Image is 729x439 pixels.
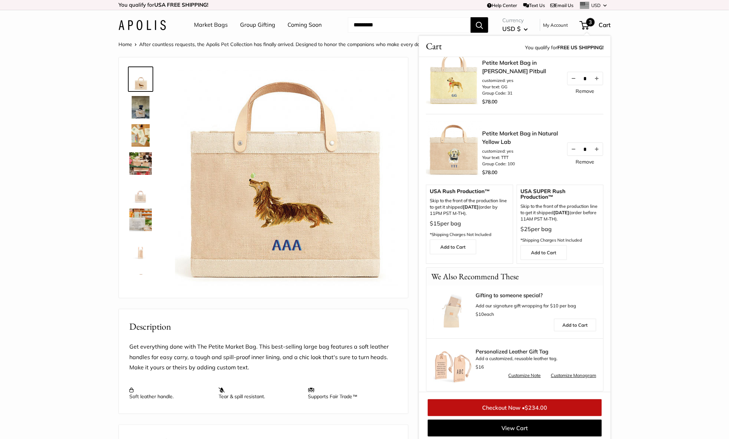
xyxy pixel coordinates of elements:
[139,41,443,47] a: After countless requests, the Apolis Pet Collection has finally arrived. Designed to honor the co...
[128,123,153,148] a: description_The artist's desk in Ventura CA
[482,169,497,176] span: $78.00
[476,349,596,371] div: Add a customized, reusable leather tag.
[576,89,594,94] a: Remove
[219,387,301,400] p: Tear & spill resistant.
[502,25,521,32] span: USD $
[580,146,591,152] input: Quantity
[128,95,153,120] a: Petite Market Bag in Natural Dachshund
[430,218,509,240] p: per bag
[471,17,488,33] button: Search
[482,58,560,75] a: Petite Market Bag in [PERSON_NAME] Pitbull
[430,220,440,227] span: $15
[543,21,568,29] a: My Account
[129,96,152,119] img: Petite Market Bag in Natural Dachshund
[591,72,603,85] button: Increase quantity by 1
[348,17,471,33] input: Search...
[550,2,574,8] a: Email Us
[426,267,524,285] p: We Also Recommend These
[128,179,153,204] a: description_Seal of authenticity printed on the backside of every bag.
[521,224,600,245] p: per bag
[576,159,594,164] a: Remove
[175,68,398,291] img: customizer-prod
[521,245,567,260] a: Add to Cart
[482,129,560,146] a: Petite Market Bag in Natural Yellow Lab
[129,209,152,231] img: description_Elevated any trip to the market
[128,207,153,233] a: description_Elevated any trip to the market
[129,237,152,259] img: description_Side view of the Petite Market Bag
[523,2,545,8] a: Text Us
[129,320,398,333] h2: Description
[521,203,600,222] span: Skip to the front of the production line to get it shipped (order before 11AM PST M-TH).
[118,41,132,47] a: Home
[463,204,479,210] b: [DATE]
[128,263,153,289] a: Petite Market Bag in Natural Dachshund
[525,43,604,53] span: You qualify for
[129,152,152,175] img: Petite Market Bag in Natural Dachshund
[430,232,491,237] span: *Shipping Charges Not Included
[482,148,560,154] li: customized: yes
[521,225,531,233] span: $25
[551,371,596,380] a: Customize Monogram
[580,75,591,81] input: Quantity
[521,237,582,243] span: *Shipping Charges Not Included
[586,18,595,26] span: 3
[194,20,228,30] a: Market Bags
[129,68,152,90] img: Petite Market Bag in Natural Dachshund
[128,235,153,261] a: description_Side view of the Petite Market Bag
[476,293,596,319] div: Add our signature gift wrapping for $10 per bag
[599,21,611,28] span: Cart
[568,72,580,85] button: Decrease quantity by 1
[128,151,153,176] a: Petite Market Bag in Natural Dachshund
[580,19,611,31] a: 3 Cart
[482,154,560,161] li: Your text: TTT
[308,387,391,400] p: Supports Fair Trade™
[430,198,509,217] p: Skip to the front of the production line to get it shipped (order by 11PM PST M-TH).
[476,311,484,317] span: $10
[482,90,560,96] li: Group Code: 31
[482,161,560,167] li: Group Code: 100
[502,15,528,25] span: Currency
[154,1,208,8] strong: USA FREE SHIPPING!
[430,239,476,254] a: Add to Cart
[428,420,602,437] a: View Cart
[482,77,560,84] li: customized: yes
[508,371,541,380] a: Customize Note
[129,180,152,203] img: description_Seal of authenticity printed on the backside of every bag.
[129,124,152,147] img: description_The artist's desk in Ventura CA
[476,293,596,298] a: Gifting to someone special?
[476,364,484,370] span: $16
[118,20,166,30] img: Apolis
[554,210,569,215] strong: [DATE]
[128,66,153,92] a: Petite Market Bag in Natural Dachshund
[129,387,212,400] p: Soft leather handle.
[430,189,509,194] span: USA Rush Production™
[521,189,600,200] span: USA SUPER Rush Production™
[554,319,596,331] a: Add to Cart
[482,84,560,90] li: Your text: GG
[129,265,152,287] img: Petite Market Bag in Natural Dachshund
[426,39,442,53] span: Cart
[288,20,322,30] a: Coming Soon
[591,143,603,155] button: Increase quantity by 1
[557,44,604,51] strong: FREE US SHIPPING!
[525,404,547,411] span: $234.00
[433,345,472,384] img: Luggage Tag
[482,98,497,105] span: $78.00
[476,349,596,355] span: Personalized Leather Gift Tag
[129,342,398,373] p: Get everything done with The Petite Market Bag. This best-selling large bag features a soft leath...
[428,399,602,416] a: Checkout Now •$234.00
[476,311,494,317] span: each
[592,2,601,8] span: USD
[433,293,472,331] img: Apolis Signature Gift Wrapping
[487,2,517,8] a: Help Center
[568,143,580,155] button: Decrease quantity by 1
[502,23,528,34] button: USD $
[118,40,541,49] nav: Breadcrumb
[240,20,275,30] a: Group Gifting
